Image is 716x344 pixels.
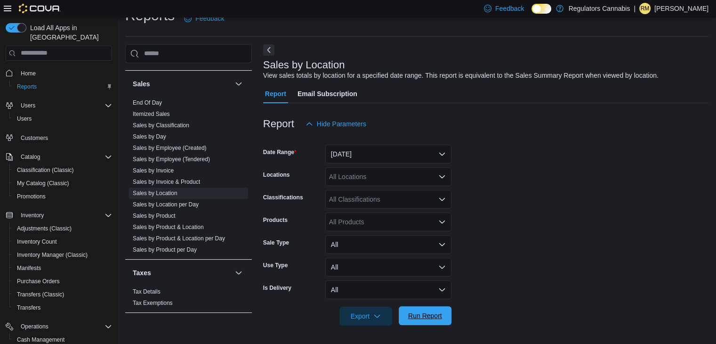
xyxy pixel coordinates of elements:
[639,3,651,14] div: Rachel McLennan
[263,284,291,292] label: Is Delivery
[17,251,88,259] span: Inventory Manager (Classic)
[13,223,75,234] a: Adjustments (Classic)
[263,216,288,224] label: Products
[399,306,451,325] button: Run Report
[17,210,112,221] span: Inventory
[133,145,207,151] a: Sales by Employee (Created)
[9,164,116,177] button: Classification (Classic)
[263,194,303,201] label: Classifications
[641,3,650,14] span: RM
[21,134,48,142] span: Customers
[13,113,112,124] span: Users
[9,222,116,235] button: Adjustments (Classic)
[13,289,112,300] span: Transfers (Classic)
[13,249,91,261] a: Inventory Manager (Classic)
[654,3,708,14] p: [PERSON_NAME]
[17,100,39,111] button: Users
[13,276,64,287] a: Purchase Orders
[13,113,35,124] a: Users
[325,145,451,164] button: [DATE]
[317,119,366,129] span: Hide Parameters
[17,132,52,144] a: Customers
[263,118,294,130] h3: Report
[13,178,73,189] a: My Catalog (Classic)
[180,9,228,28] a: Feedback
[133,156,210,163] span: Sales by Employee (Tendered)
[17,180,69,187] span: My Catalog (Classic)
[13,81,112,92] span: Reports
[133,223,204,231] span: Sales by Product & Location
[195,14,224,23] span: Feedback
[17,100,112,111] span: Users
[17,132,112,144] span: Customers
[17,151,44,163] button: Catalog
[263,171,290,179] label: Locations
[133,300,173,306] a: Tax Exemptions
[17,210,48,221] button: Inventory
[263,59,345,71] h3: Sales by Location
[13,249,112,261] span: Inventory Manager (Classic)
[263,44,274,56] button: Next
[233,267,244,278] button: Taxes
[17,238,57,246] span: Inventory Count
[21,212,44,219] span: Inventory
[13,289,68,300] a: Transfers (Classic)
[9,112,116,125] button: Users
[13,236,112,247] span: Inventory Count
[13,223,112,234] span: Adjustments (Classic)
[9,262,116,275] button: Manifests
[263,71,659,81] div: View sales totals by location for a specified date range. This report is equivalent to the Sales ...
[133,299,173,307] span: Tax Exemptions
[302,115,370,133] button: Hide Parameters
[9,235,116,248] button: Inventory Count
[233,78,244,90] button: Sales
[133,167,174,174] a: Sales by Invoice
[133,122,189,129] span: Sales by Classification
[133,133,166,140] a: Sales by Day
[13,164,78,176] a: Classification (Classic)
[133,201,199,208] span: Sales by Location per Day
[17,304,40,311] span: Transfers
[133,235,225,242] a: Sales by Product & Location per Day
[17,68,40,79] a: Home
[125,97,252,259] div: Sales
[13,164,112,176] span: Classification (Classic)
[2,150,116,164] button: Catalog
[125,286,252,312] div: Taxes
[13,191,49,202] a: Promotions
[9,177,116,190] button: My Catalog (Classic)
[133,122,189,129] a: Sales by Classification
[438,196,446,203] button: Open list of options
[133,79,150,89] h3: Sales
[133,99,162,106] a: End Of Day
[26,23,112,42] span: Load All Apps in [GEOGRAPHIC_DATA]
[13,262,45,274] a: Manifests
[133,224,204,230] a: Sales by Product & Location
[408,311,442,320] span: Run Report
[17,336,64,344] span: Cash Management
[325,280,451,299] button: All
[17,83,37,90] span: Reports
[2,66,116,80] button: Home
[133,178,200,186] span: Sales by Invoice & Product
[2,131,116,145] button: Customers
[19,4,61,13] img: Cova
[133,288,161,295] span: Tax Details
[13,81,40,92] a: Reports
[2,320,116,333] button: Operations
[133,268,231,278] button: Taxes
[17,264,41,272] span: Manifests
[133,213,176,219] a: Sales by Product
[438,173,446,180] button: Open list of options
[133,246,197,253] a: Sales by Product per Day
[13,302,112,313] span: Transfers
[263,148,297,156] label: Date Range
[133,111,170,117] a: Itemized Sales
[9,190,116,203] button: Promotions
[263,239,289,246] label: Sale Type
